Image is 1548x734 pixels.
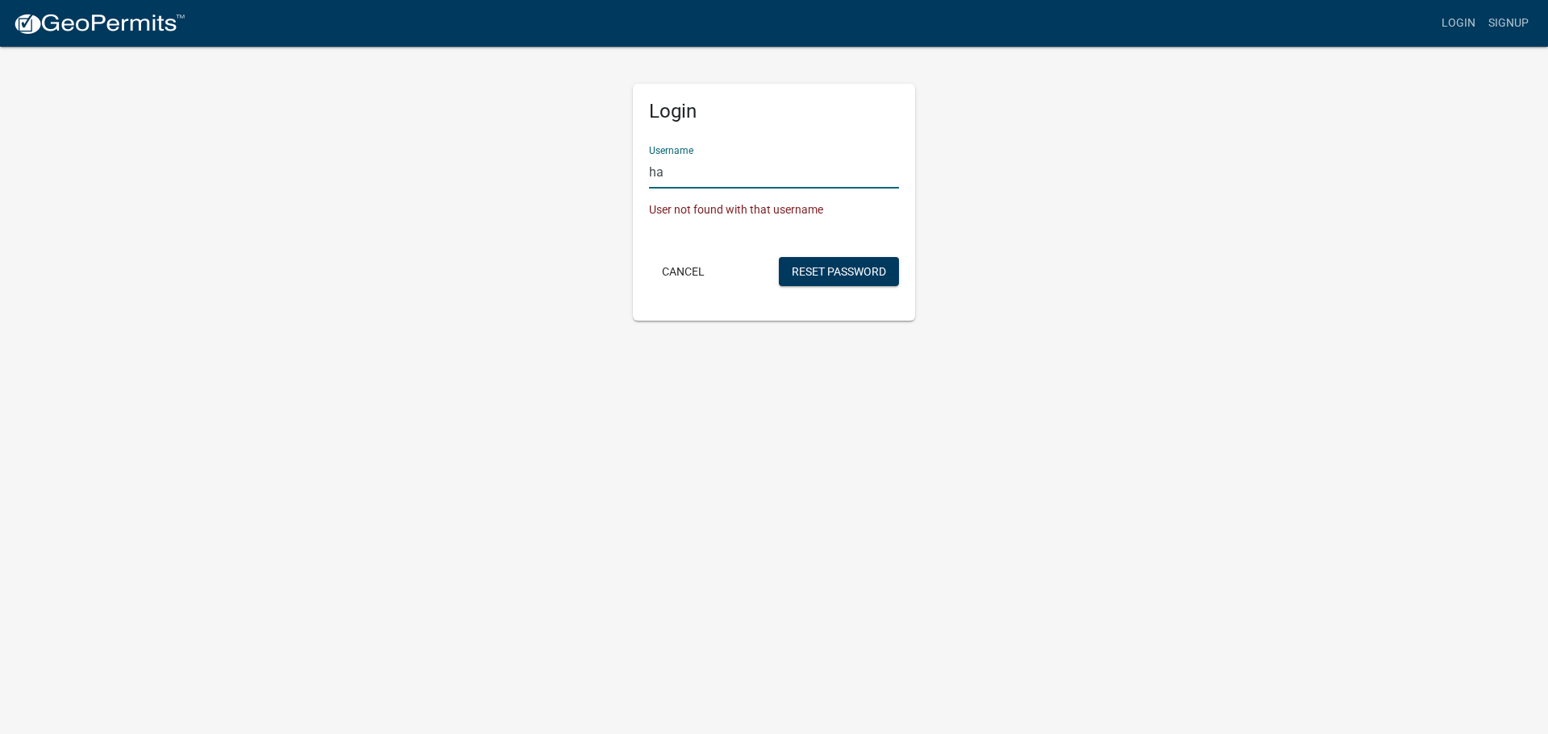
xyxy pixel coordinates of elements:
a: Login [1435,8,1482,39]
h5: Login [649,100,899,123]
button: Reset Password [779,257,899,286]
a: Signup [1482,8,1535,39]
button: Cancel [649,257,718,286]
div: User not found with that username [649,201,899,218]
